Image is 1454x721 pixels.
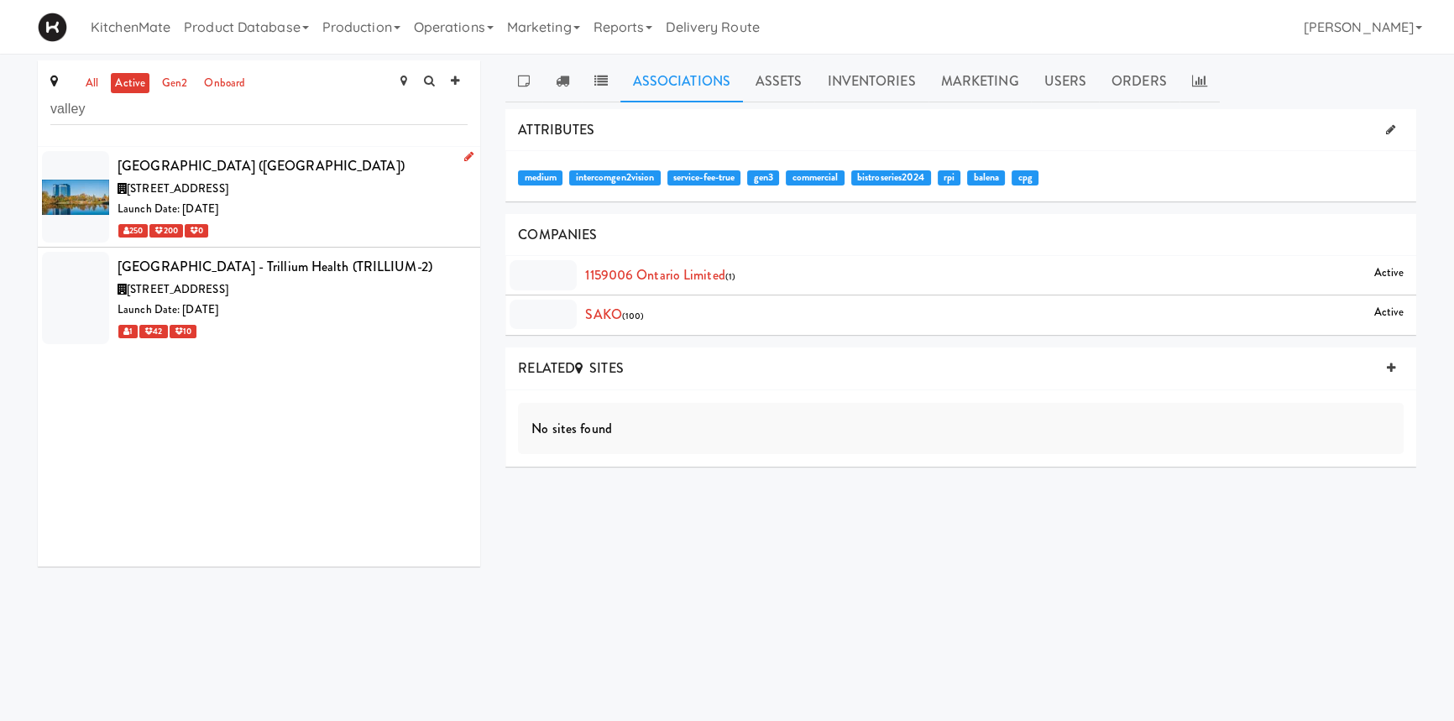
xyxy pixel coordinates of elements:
[127,281,228,297] span: [STREET_ADDRESS]
[569,170,660,185] span: intercomgen2vision
[928,60,1032,102] a: Marketing
[50,94,468,125] input: Search site
[518,403,1404,455] div: No sites found
[786,170,844,185] span: commercial
[1373,302,1404,323] div: Active
[139,325,167,338] span: 42
[118,154,468,179] div: [GEOGRAPHIC_DATA] ([GEOGRAPHIC_DATA])
[518,120,594,139] span: ATTRIBUTES
[118,300,468,321] div: Launch Date: [DATE]
[1031,60,1099,102] a: Users
[1373,263,1404,284] div: Active
[127,180,228,196] span: [STREET_ADDRESS]
[170,325,196,338] span: 10
[200,73,249,94] a: onboard
[38,13,67,42] img: Micromart
[938,170,961,185] span: rpi
[185,224,208,238] span: 0
[81,73,102,94] a: all
[725,270,735,283] span: (1)
[585,265,724,285] a: 1159006 Ontario Limited
[118,224,148,238] span: 250
[620,60,743,102] a: Associations
[1012,170,1038,185] span: cpg
[118,254,468,280] div: [GEOGRAPHIC_DATA] - Trillium Health (TRILLIUM-2)
[518,225,597,244] span: COMPANIES
[1099,60,1179,102] a: Orders
[814,60,928,102] a: Inventories
[747,170,779,185] span: gen3
[158,73,191,94] a: gen2
[585,305,621,324] a: SAKO
[851,170,931,185] span: bistroseries2024
[118,199,468,220] div: Launch Date: [DATE]
[967,170,1005,185] span: balena
[38,248,480,347] li: [GEOGRAPHIC_DATA] - Trillium Health (TRILLIUM-2)[STREET_ADDRESS]Launch Date: [DATE] 1 42 10
[111,73,149,94] a: active
[38,147,480,248] li: [GEOGRAPHIC_DATA] ([GEOGRAPHIC_DATA])[STREET_ADDRESS]Launch Date: [DATE] 250 200 0
[622,310,645,322] span: (100)
[118,325,138,338] span: 1
[743,60,815,102] a: Assets
[518,358,623,378] span: RELATED SITES
[149,224,182,238] span: 200
[518,170,562,185] span: medium
[667,170,741,185] span: service-fee-true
